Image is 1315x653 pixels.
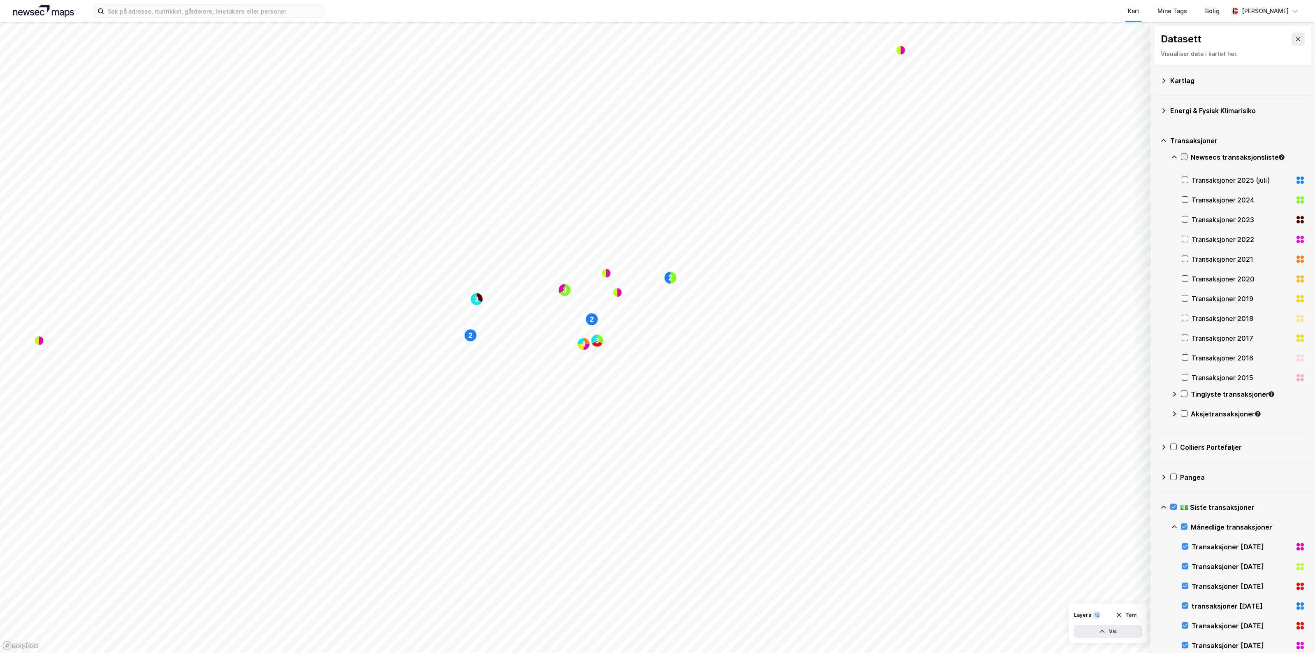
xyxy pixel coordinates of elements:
[464,329,477,342] div: Map marker
[577,337,590,351] div: Map marker
[1111,609,1142,622] button: Tøm
[1192,562,1292,572] div: Transaksjoner [DATE]
[896,45,906,55] div: Map marker
[1192,621,1292,631] div: Transaksjoner [DATE]
[13,5,74,17] img: logo.a4113a55bc3d86da70a041830d287a7e.svg
[1278,153,1285,161] div: Tooltip anchor
[1192,215,1292,225] div: Transaksjoner 2023
[1093,611,1101,619] div: 15
[1161,33,1201,46] div: Datasett
[1180,502,1305,512] div: 💵 Siste transaksjoner
[469,332,473,339] text: 2
[2,641,39,651] a: Mapbox homepage
[1192,542,1292,552] div: Transaksjoner [DATE]
[1074,612,1091,618] div: Layers
[1274,613,1315,653] iframe: Chat Widget
[1170,136,1305,146] div: Transaksjoner
[1192,333,1292,343] div: Transaksjoner 2017
[585,313,598,326] div: Map marker
[1192,314,1292,323] div: Transaksjoner 2018
[34,336,44,346] div: Map marker
[1191,152,1305,162] div: Newsecs transaksjonsliste
[591,334,604,347] div: Map marker
[1074,625,1142,638] button: Vis
[1242,6,1289,16] div: [PERSON_NAME]
[1170,76,1305,86] div: Kartlag
[475,296,479,303] text: 3
[1191,522,1305,532] div: Månedlige transaksjoner
[1170,106,1305,116] div: Energi & Fysisk Klimarisiko
[1254,410,1262,418] div: Tooltip anchor
[601,268,611,278] div: Map marker
[558,284,571,297] div: Map marker
[1191,389,1305,399] div: Tinglyste transaksjoner
[1161,49,1305,59] div: Visualiser data i kartet her.
[1192,195,1292,205] div: Transaksjoner 2024
[1192,601,1292,611] div: transaksjoner [DATE]
[1180,442,1305,452] div: Colliers Porteføljer
[1180,472,1305,482] div: Pangea
[590,316,594,323] text: 2
[1268,390,1275,398] div: Tooltip anchor
[664,271,677,284] div: Map marker
[104,5,324,17] input: Søk på adresse, matrikkel, gårdeiere, leietakere eller personer
[1192,294,1292,304] div: Transaksjoner 2019
[1191,409,1305,419] div: Aksjetransaksjoner
[1192,235,1292,244] div: Transaksjoner 2022
[1205,6,1220,16] div: Bolig
[596,337,599,344] text: 3
[669,274,673,281] text: 2
[1192,254,1292,264] div: Transaksjoner 2021
[470,293,483,306] div: Map marker
[1192,641,1292,651] div: Transaksjoner [DATE]
[1192,373,1292,383] div: Transaksjoner 2015
[612,288,622,297] div: Map marker
[1192,175,1292,185] div: Transaksjoner 2025 (juli)
[582,341,586,348] text: 4
[1192,274,1292,284] div: Transaksjoner 2020
[1192,353,1292,363] div: Transaksjoner 2016
[1128,6,1139,16] div: Kart
[563,287,567,294] text: 3
[1192,581,1292,591] div: Transaksjoner [DATE]
[1157,6,1187,16] div: Mine Tags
